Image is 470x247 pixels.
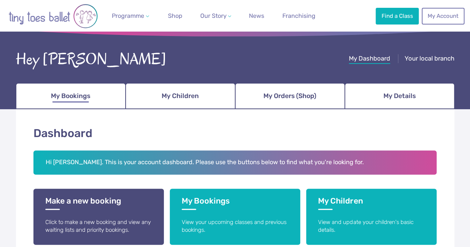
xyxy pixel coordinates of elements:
[9,4,98,29] img: tiny toes ballet
[33,150,437,175] h2: Hi [PERSON_NAME]. This is your account dashboard. Please use the buttons below to find what you'r...
[318,218,425,234] p: View and update your children's basic details.
[182,218,288,234] p: View your upcoming classes and previous bookings.
[162,90,199,103] span: My Children
[405,55,454,64] a: Your local branch
[45,218,152,234] p: Click to make a new booking and view any waiting lists and priority bookings.
[112,12,144,19] span: Programme
[383,90,416,103] span: My Details
[51,90,90,103] span: My Bookings
[170,189,300,245] a: My Bookings View your upcoming classes and previous bookings.
[422,8,464,24] a: My Account
[16,48,166,71] div: Hey [PERSON_NAME]
[376,8,419,24] a: Find a Class
[126,83,235,109] a: My Children
[249,12,264,19] span: News
[165,9,185,23] a: Shop
[200,12,226,19] span: Our Story
[33,189,164,245] a: Make a new booking Click to make a new booking and view any waiting lists and priority bookings.
[263,90,316,103] span: My Orders (Shop)
[16,83,126,109] a: My Bookings
[246,9,267,23] a: News
[345,83,454,109] a: My Details
[306,189,437,245] a: My Children View and update your children's basic details.
[109,9,152,23] a: Programme
[318,196,425,210] h3: My Children
[235,83,345,109] a: My Orders (Shop)
[279,9,318,23] a: Franchising
[168,12,182,19] span: Shop
[182,196,288,210] h3: My Bookings
[197,9,234,23] a: Our Story
[45,196,152,210] h3: Make a new booking
[405,55,454,62] span: Your local branch
[33,126,437,142] h1: Dashboard
[282,12,315,19] span: Franchising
